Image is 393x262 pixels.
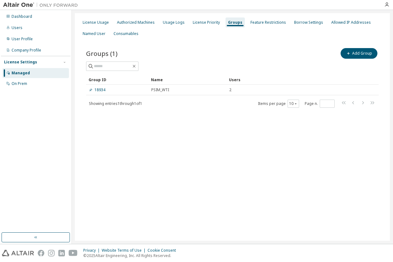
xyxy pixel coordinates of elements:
[89,101,142,106] span: Showing entries 1 through 1 of 1
[114,31,138,36] div: Consumables
[4,60,37,65] div: License Settings
[3,2,81,8] img: Altair One
[12,81,27,86] div: On Prem
[163,20,185,25] div: Usage Logs
[48,250,55,256] img: instagram.svg
[2,250,34,256] img: altair_logo.svg
[83,253,180,258] p: © 2025 Altair Engineering, Inc. All Rights Reserved.
[12,25,22,30] div: Users
[83,248,102,253] div: Privacy
[12,71,30,76] div: Managed
[289,101,298,106] button: 10
[151,75,224,85] div: Name
[102,248,148,253] div: Website Terms of Use
[12,14,32,19] div: Dashboard
[58,250,65,256] img: linkedin.svg
[258,100,299,108] span: Items per page
[331,20,371,25] div: Allowed IP Addresses
[193,20,220,25] div: License Priority
[228,20,242,25] div: Groups
[12,37,33,42] div: User Profile
[341,48,377,59] button: Add Group
[12,48,41,53] div: Company Profile
[229,87,231,92] span: 2
[83,31,105,36] div: Named User
[69,250,78,256] img: youtube.svg
[148,248,180,253] div: Cookie Consent
[305,100,335,108] span: Page n.
[89,75,146,85] div: Group ID
[83,20,109,25] div: License Usage
[250,20,286,25] div: Feature Restrictions
[294,20,323,25] div: Borrow Settings
[38,250,44,256] img: facebook.svg
[86,49,118,58] span: Groups (1)
[117,20,155,25] div: Authorized Machines
[229,75,361,85] div: Users
[89,87,105,92] a: 18934
[151,87,169,92] span: PSIM_WTI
